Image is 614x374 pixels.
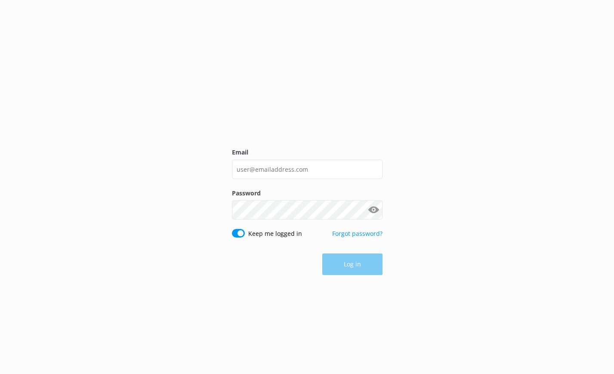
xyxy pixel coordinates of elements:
[232,189,383,198] label: Password
[365,201,383,219] button: Show password
[232,148,383,157] label: Email
[332,229,383,238] a: Forgot password?
[248,229,302,238] label: Keep me logged in
[232,160,383,179] input: user@emailaddress.com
